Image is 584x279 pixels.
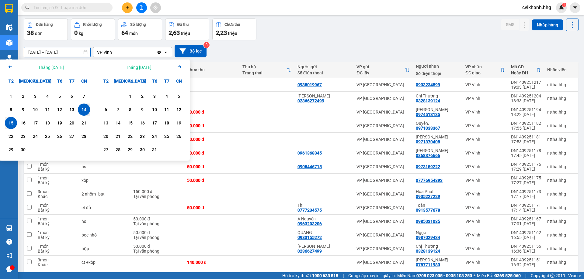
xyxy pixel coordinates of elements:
div: 22 [7,133,15,140]
div: Choose Thứ Sáu, tháng 10 17 2025. It's available. [148,117,161,129]
svg: open [163,50,168,55]
div: Choose Thứ Hai, tháng 09 29 2025. It's available. [5,144,17,156]
div: nttha.hhg [547,137,575,142]
div: 80.000 đ [187,137,236,142]
div: Choose Thứ Hai, tháng 10 27 2025. It's available. [100,144,112,156]
div: Choose Thứ Bảy, tháng 09 27 2025. It's available. [66,130,78,142]
div: Choose Chủ Nhật, tháng 09 7 2025. It's available. [78,90,90,102]
div: T6 [54,75,66,87]
div: 26 [175,133,183,140]
div: Choose Thứ Năm, tháng 09 25 2025. It's available. [41,130,54,142]
div: 4 [43,93,52,100]
div: Choose Thứ Bảy, tháng 10 11 2025. It's available. [161,104,173,116]
div: Choose Thứ Bảy, tháng 09 20 2025. It's available. [66,117,78,129]
div: Choose Thứ Ba, tháng 09 23 2025. It's available. [17,130,29,142]
div: Choose Thứ Ba, tháng 09 16 2025. It's available. [17,117,29,129]
div: Khác [38,194,75,199]
div: 25 [43,133,52,140]
span: 2,63 [169,29,180,36]
div: 17:27 [DATE] [511,180,541,185]
span: aim [153,5,158,10]
div: Choose Thứ Năm, tháng 09 4 2025. It's available. [41,90,54,102]
div: 20 [68,119,76,127]
div: 50.000 đ [187,164,236,169]
div: Số điện thoại [416,71,459,76]
span: plus [125,5,130,10]
div: Choose Thứ Sáu, tháng 09 26 2025. It's available. [54,130,66,142]
div: 0935019967 [297,82,322,87]
div: VP Vinh [465,178,505,183]
div: Chị Phương. [416,134,459,139]
div: 18:33 [DATE] [511,98,541,103]
div: 3 [150,93,159,100]
div: 13 [102,119,110,127]
div: 16 [138,119,147,127]
div: VP [GEOGRAPHIC_DATA] [356,151,410,155]
div: Choose Thứ Ba, tháng 09 2 2025. It's available. [17,90,29,102]
div: Choose Thứ Tư, tháng 10 8 2025. It's available. [124,104,136,116]
div: ĐC lấy [356,70,405,75]
span: caret-down [572,5,578,10]
div: 12 [55,106,64,113]
div: Choose Thứ Hai, tháng 09 1 2025. It's available. [5,90,17,102]
div: 11 [162,106,171,113]
div: Choose Thứ Tư, tháng 09 17 2025. It's available. [29,117,41,129]
div: 0961368345 [297,151,322,155]
button: file-add [136,2,147,13]
div: 17:29 [DATE] [511,167,541,172]
th: Toggle SortBy [462,62,508,78]
div: DN1409251217 [511,80,541,85]
div: 21 [80,119,88,127]
div: 28 [80,133,88,140]
div: Chưa thu [187,67,236,72]
div: Choose Thứ Ba, tháng 10 14 2025. It's available. [112,117,124,129]
div: Số điện thoại [297,70,351,75]
div: 12 [175,106,183,113]
span: kg [79,31,83,36]
span: 2,23 [216,29,227,36]
div: Choose Thứ Bảy, tháng 10 25 2025. It's available. [161,130,173,142]
div: Anh Tùng [416,107,459,112]
div: 29 [7,146,15,153]
button: Nhập hàng [532,19,563,30]
div: 19 [55,119,64,127]
div: 40.000 đ [187,110,236,114]
div: Choose Thứ Năm, tháng 10 9 2025. It's available. [136,104,148,116]
div: Choose Thứ Hai, tháng 09 8 2025. It's available. [5,104,17,116]
div: [MEDICAL_DATA] [17,75,29,87]
div: 1 món [38,162,75,167]
div: Vũ [416,148,459,153]
div: Choose Thứ Năm, tháng 10 23 2025. It's available. [136,130,148,142]
div: 17:53 [DATE] [511,139,541,144]
div: Choose Thứ Năm, tháng 10 16 2025. It's available. [136,117,148,129]
div: 30 [19,146,27,153]
div: hs [82,164,127,169]
div: 8 [7,106,15,113]
div: VP [GEOGRAPHIC_DATA] [356,192,410,196]
div: 13 [68,106,76,113]
div: VP [GEOGRAPHIC_DATA] [356,110,410,114]
div: 27 [102,146,110,153]
div: Chị Thương [416,94,459,98]
input: Select a date range. [24,47,90,57]
div: Choose Thứ Tư, tháng 09 24 2025. It's available. [29,130,41,142]
div: nttha.hhg [547,192,575,196]
div: 07776954893 [416,178,443,183]
div: Choose Thứ Bảy, tháng 09 13 2025. It's available. [66,104,78,116]
div: VP [GEOGRAPHIC_DATA] [356,164,410,169]
div: T6 [148,75,161,87]
div: 2 [19,93,27,100]
img: warehouse-icon [6,55,12,61]
div: 10 [31,106,40,113]
div: DN1409251181 [511,134,541,139]
div: 23 [138,133,147,140]
div: Choose Thứ Ba, tháng 09 9 2025. It's available. [17,104,29,116]
div: Choose Thứ Năm, tháng 09 11 2025. It's available. [41,104,54,116]
div: VP Vinh [465,123,505,128]
button: Đã thu2,63 triệu [165,19,209,40]
div: Đơn hàng [36,22,53,27]
div: Choose Thứ Sáu, tháng 10 3 2025. It's available. [148,90,161,102]
div: VP gửi [356,64,405,69]
div: 7 [114,106,122,113]
div: 2 [138,93,147,100]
